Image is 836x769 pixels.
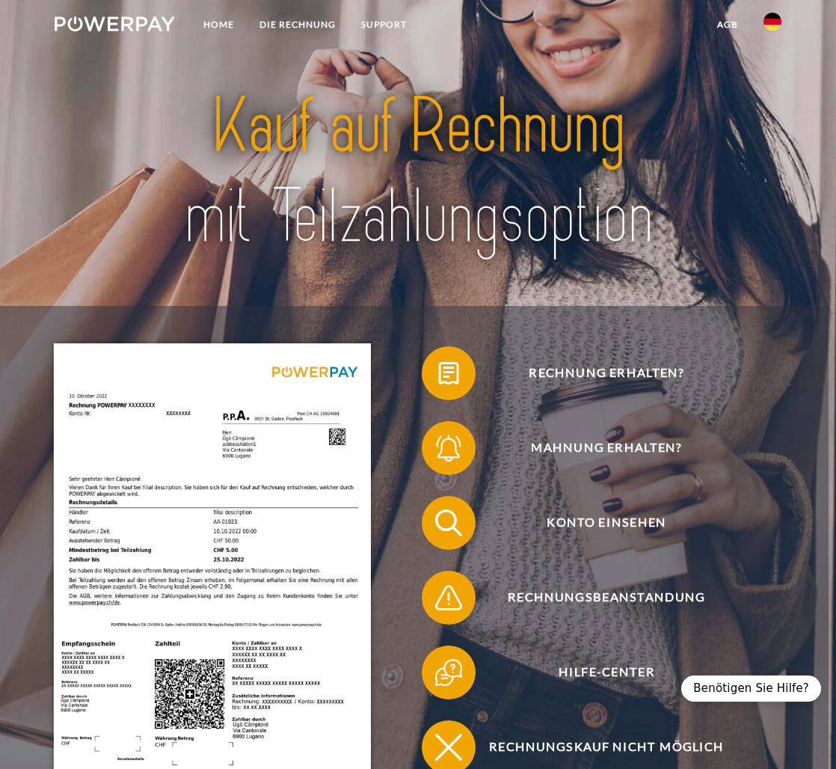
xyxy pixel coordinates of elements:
[442,496,772,550] span: Konto einsehen
[402,493,791,553] a: Konto einsehen
[402,343,791,403] a: Rechnung erhalten?
[442,571,772,625] span: Rechnungsbeanstandung
[432,656,466,690] img: qb_help.svg
[763,13,781,31] img: de
[422,571,772,625] button: Rechnungsbeanstandung
[681,675,821,702] div: Benötigen Sie Hilfe?
[422,496,772,550] button: Konto einsehen
[402,418,791,478] a: Mahnung erhalten?
[422,421,772,475] button: Mahnung erhalten?
[55,16,175,31] img: logo-powerpay-white.svg
[422,646,772,699] button: Hilfe-Center
[432,581,466,615] img: qb_warning.svg
[402,643,791,702] a: Hilfe-Center
[442,421,772,475] span: Mahnung erhalten?
[348,11,419,38] a: SUPPORT
[247,11,348,38] a: DIE RECHNUNG
[432,506,466,540] img: qb_search.svg
[432,731,466,765] img: qb_close.svg
[191,11,247,38] a: Home
[442,346,772,400] span: Rechnung erhalten?
[704,11,751,38] a: agb
[432,357,466,390] img: qb_bill.svg
[432,432,466,465] img: qb_bell.svg
[402,568,791,628] a: Rechnungsbeanstandung
[128,77,708,266] img: title-powerpay_de.svg
[442,646,772,699] span: Hilfe-Center
[422,346,772,400] button: Rechnung erhalten?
